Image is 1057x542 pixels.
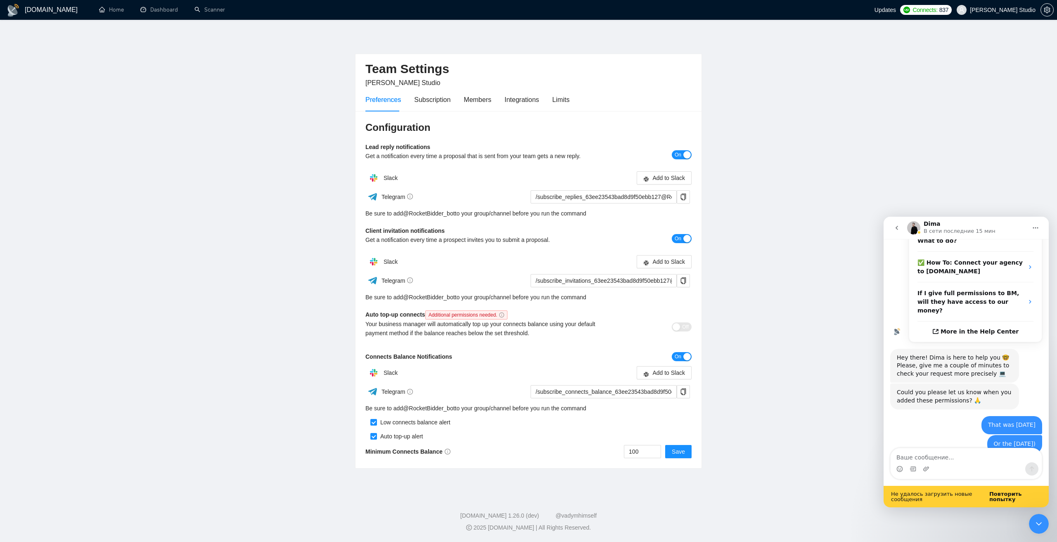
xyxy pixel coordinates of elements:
[499,312,504,317] span: info-circle
[7,167,159,199] div: Dima говорит…
[677,194,690,200] span: copy
[384,175,398,181] span: Slack
[7,523,1050,532] div: 2025 [DOMAIN_NAME] | All Rights Reserved.
[677,385,690,398] button: copy
[425,310,508,320] span: Additional permissions needed.
[675,234,681,243] span: On
[912,5,937,14] span: Connects:
[194,6,225,13] a: searchScanner
[7,218,159,243] div: y.berehova@sloboda-studio.com говорит…
[7,275,106,285] span: Не удалось загрузить новые сообщения
[365,144,430,150] b: Lead reply notifications
[7,4,20,17] img: logo
[365,151,610,161] div: Get a notification every time a proposal that is sent from your team gets a new reply.
[552,95,570,105] div: Limits
[365,121,692,134] h3: Configuration
[34,73,135,97] strong: If I give full permissions to BM, will they have access to our money?
[365,353,452,360] b: Connects Balance Notifications
[367,192,378,202] img: ww3wtPAAAAAElFTkSuQmCC
[403,404,455,413] a: @RocketBidder_bot
[377,432,423,441] div: Auto top-up alert
[637,366,692,379] button: slackAdd to Slack
[365,79,440,86] span: [PERSON_NAME] Studio
[365,404,692,413] div: Be sure to add to your group/channel before you run the command
[365,170,382,186] img: hpQkSZIkSZIkSZIkSZIkSZIkSZIkSZIkSZIkSZIkSZIkSZIkSZIkSZIkSZIkSZIkSZIkSZIkSZIkSZIkSZIkSZIkSZIkSZIkS...
[26,249,33,256] button: Средство выбора GIF-файла
[505,95,539,105] div: Integrations
[654,452,659,457] span: down
[677,274,690,287] button: copy
[652,368,685,377] span: Add to Slack
[13,172,129,188] div: Could you please let us know when you added these permissions? 🙏
[875,7,896,13] span: Updates
[1040,7,1054,13] a: setting
[959,7,965,13] span: user
[682,322,689,331] span: Off
[445,449,450,454] span: info-circle
[365,448,450,455] b: Minimum Connects Balance
[104,218,159,237] div: Or the [DATE])
[365,364,382,381] img: hpQkSZIkSZIkSZIkSZIkSZIkSZIkSZIkSZIkSZIkSZIkSZIkSZIkSZIkSZIkSZIkSZIkSZIkSZIkSZIkSZIkSZIkSZIkSZIkS...
[7,232,158,246] textarea: Ваше сообщение...
[382,194,413,200] span: Telegram
[672,447,685,456] span: Save
[407,277,413,283] span: info-circle
[652,445,661,452] span: Increase Value
[377,418,450,427] div: Low connects balance alert
[365,235,610,244] div: Get a notification every time a prospect invites you to submit a proposal.
[384,369,398,376] span: Slack
[39,249,46,256] button: Добавить вложение
[555,512,597,519] a: @vadymhimself
[675,352,681,361] span: On
[110,223,152,232] div: Or the [DATE])
[652,173,685,182] span: Add to Slack
[384,258,398,265] span: Slack
[7,132,135,166] div: Hey there! Dima is here to help you 🤓Please, give me a couple of minutes to check your request mo...
[7,167,135,193] div: Could you please let us know when you added these permissions? 🙏
[403,209,455,218] a: @RocketBidder_bot
[365,253,382,270] img: hpQkSZIkSZIkSZIkSZIkSZIkSZIkSZIkSZIkSZIkSZIkSZIkSZIkSZIkSZIkSZIkSZIkSZIkSZIkSZIkSZIkSZIkSZIkSZIkS...
[13,145,129,161] div: Please, give me a couple of minutes to check your request more precisely 💻
[464,95,491,105] div: Members
[1041,7,1053,13] span: setting
[382,277,413,284] span: Telegram
[675,150,681,159] span: On
[643,176,649,182] span: slack
[367,386,378,397] img: ww3wtPAAAAAElFTkSuQmCC
[637,255,692,268] button: slackAdd to Slack
[106,274,138,286] b: Повторить попытку
[665,445,692,458] button: Save
[367,275,378,286] img: ww3wtPAAAAAElFTkSuQmCC
[637,171,692,185] button: slackAdd to Slack
[1040,3,1054,17] button: setting
[104,204,152,213] div: That was [DATE]
[1029,514,1049,534] iframe: To enrich screen reader interactions, please activate Accessibility in Grammarly extension settings
[677,190,690,204] button: copy
[365,209,692,218] div: Be sure to add to your group/channel before you run the command
[365,311,511,318] b: Auto top-up connects
[365,61,692,78] h2: Team Settings
[466,525,472,530] span: copyright
[643,260,649,266] span: slack
[407,194,413,199] span: info-circle
[7,199,159,218] div: y.berehova@sloboda-studio.com говорит…
[140,6,178,13] a: dashboardDashboard
[939,5,948,14] span: 837
[884,217,1049,507] iframe: To enrich screen reader interactions, please activate Accessibility in Grammarly extension settings
[98,199,159,218] div: That was [DATE]
[142,246,155,259] button: Отправить сообщение…
[34,43,139,58] strong: ✅ How To: Connect your agency to [DOMAIN_NAME]
[106,275,158,285] button: Повторить попытку
[643,371,649,377] span: slack
[365,293,692,302] div: Be sure to add to your group/channel before you run the command
[26,35,158,66] div: ✅ How To: Connect your agency to [DOMAIN_NAME]
[652,452,661,458] span: Decrease Value
[365,320,610,338] div: Your business manager will automatically top up your connects balance using your default payment ...
[407,389,413,395] span: info-circle
[403,293,455,302] a: @RocketBidder_bot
